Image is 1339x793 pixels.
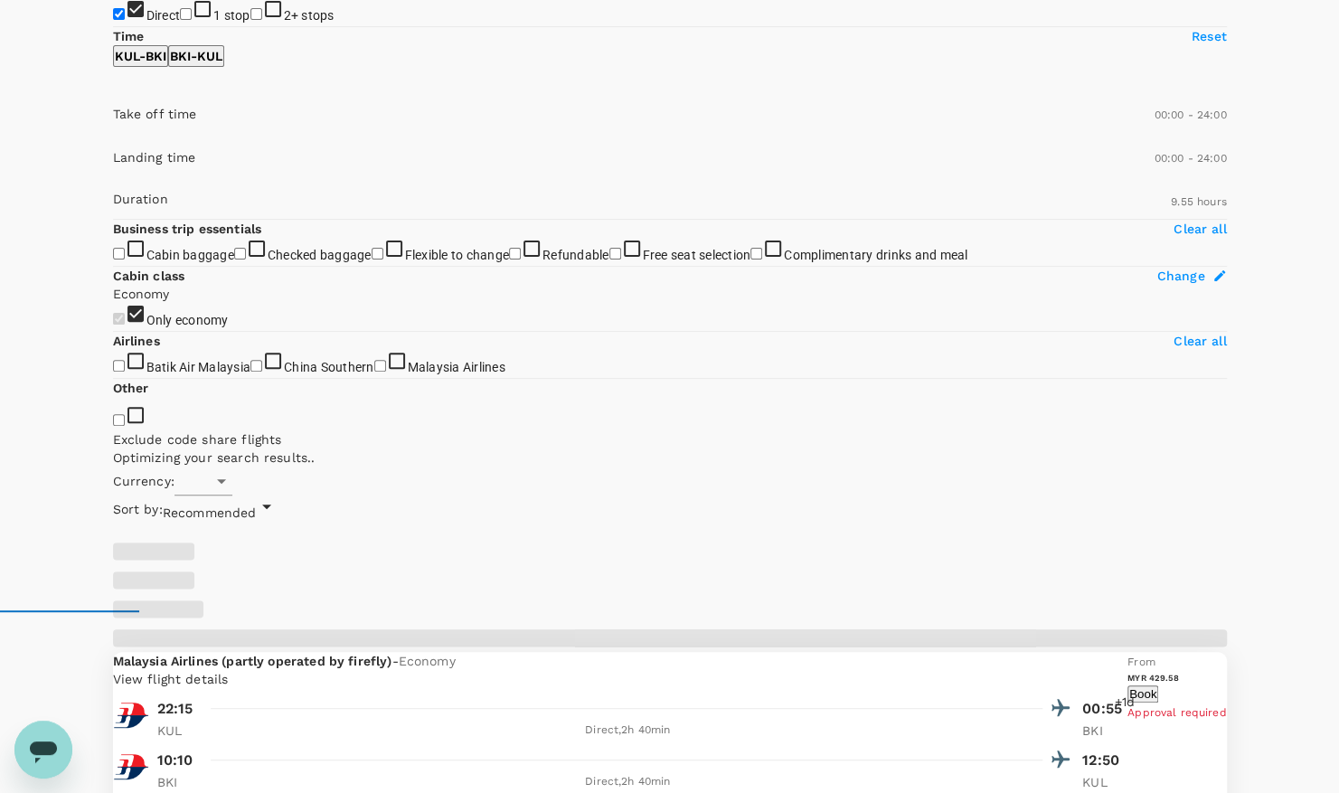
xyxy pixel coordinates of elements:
[157,750,193,771] p: 10:10
[180,8,192,20] input: 1 stop
[372,248,383,260] input: Flexible to change
[113,414,125,426] input: Exclude code share flights
[146,360,251,374] span: Batik Air Malaysia
[1157,267,1205,285] span: Change
[1127,685,1158,703] button: Book
[1171,195,1227,208] span: 9.55 hours
[1174,332,1226,350] p: Clear all
[113,269,185,283] strong: Cabin class
[170,47,222,65] p: BKI - KUL
[213,773,1042,791] div: Direct , 2h 40min
[115,47,166,65] p: KUL - BKI
[113,448,670,467] p: Optimizing your search results..
[113,430,1227,448] p: Exclude code share flights
[113,313,125,325] input: Only economy
[1127,672,1227,684] h6: MYR 429.58
[213,8,250,23] span: 1 stop
[1155,109,1227,121] span: 00:00 - 24:00
[399,654,456,668] span: Economy
[113,334,160,348] strong: Airlines
[113,285,1227,303] p: Economy
[113,670,1127,688] p: View flight details
[113,222,262,236] strong: Business trip essentials
[784,248,967,262] span: Complimentary drinks and meal
[250,8,262,20] input: 2+ stops
[113,190,168,208] p: Duration
[268,248,372,262] span: Checked baggage
[509,248,521,260] input: Refundable
[374,360,386,372] input: Malaysia Airlines
[408,360,505,374] span: Malaysia Airlines
[609,248,621,260] input: Free seat selection
[234,248,246,260] input: Checked baggage
[113,148,196,166] p: Landing time
[1082,773,1127,791] p: KUL
[113,27,145,45] p: Time
[14,721,72,779] iframe: Button to launch messaging window
[113,697,149,733] img: MH
[284,360,374,374] span: China Southern
[1127,706,1227,719] span: Approval required
[209,468,234,494] button: Open
[1127,656,1155,668] span: From
[542,248,609,262] span: Refundable
[146,248,234,262] span: Cabin baggage
[113,105,197,123] p: Take off time
[213,722,1042,740] div: Direct , 2h 40min
[113,749,149,785] img: MH
[1082,722,1127,740] p: BKI
[1082,750,1127,771] p: 12:50
[1192,27,1227,45] p: Reset
[1114,693,1134,711] span: +1d
[146,8,181,23] span: Direct
[146,313,229,327] span: Only economy
[157,722,203,740] p: KUL
[157,698,193,720] p: 22:15
[157,773,203,791] p: BKI
[284,8,335,23] span: 2+ stops
[113,360,125,372] input: Batik Air Malaysia
[113,654,392,668] span: Malaysia Airlines (partly operated by firefly)
[1155,152,1227,165] span: 00:00 - 24:00
[113,8,125,20] input: Direct
[113,379,149,397] p: Other
[250,360,262,372] input: China Southern
[1082,698,1127,720] p: 00:55
[643,248,751,262] span: Free seat selection
[163,505,257,520] span: Recommended
[405,248,510,262] span: Flexible to change
[113,248,125,260] input: Cabin baggage
[113,500,163,518] span: Sort by :
[113,472,174,490] span: Currency :
[1174,220,1226,238] p: Clear all
[391,654,398,668] span: -
[750,248,762,260] input: Complimentary drinks and meal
